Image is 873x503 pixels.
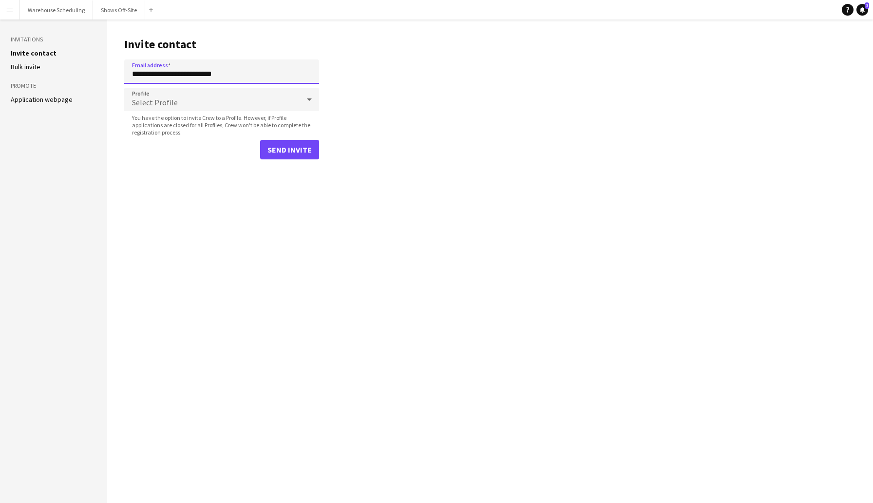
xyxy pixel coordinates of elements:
button: Shows Off-Site [93,0,145,19]
a: Bulk invite [11,62,40,71]
span: You have the option to invite Crew to a Profile. However, if Profile applications are closed for ... [124,114,319,136]
button: Send invite [260,140,319,159]
span: Select Profile [132,97,178,107]
h3: Invitations [11,35,96,44]
a: Application webpage [11,95,73,104]
a: Invite contact [11,49,57,58]
button: Warehouse Scheduling [20,0,93,19]
h3: Promote [11,81,96,90]
span: 2 [865,2,869,9]
a: 2 [856,4,868,16]
h1: Invite contact [124,37,319,52]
